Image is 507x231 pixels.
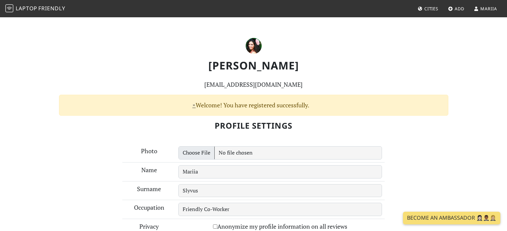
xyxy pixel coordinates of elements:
[122,144,176,162] td: Photo
[455,6,464,12] span: Add
[480,6,497,12] span: Mariia
[122,181,176,200] td: Surname
[38,5,65,12] span: Friendly
[51,116,456,136] h2: Profile Settings
[424,6,438,12] span: Cities
[55,59,452,72] h1: [PERSON_NAME]
[192,101,196,109] a: close
[403,212,500,224] a: Become an Ambassador 🤵🏻‍♀️🤵🏾‍♂️🤵🏼‍♀️
[5,3,65,15] a: LaptopFriendly LaptopFriendly
[415,3,441,15] a: Cities
[139,222,159,230] span: translation missing: en.user.settings.privacy
[16,5,37,12] span: Laptop
[5,4,13,12] img: LaptopFriendly
[246,38,262,54] img: 6840-mariia.jpg
[213,224,217,229] input: Anonymize my profile information on all reviews
[445,3,467,15] a: Add
[471,3,499,15] a: Mariia
[122,162,176,181] td: Name
[122,200,176,219] td: Occupation
[59,95,448,116] div: Welcome! You have registered successfully.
